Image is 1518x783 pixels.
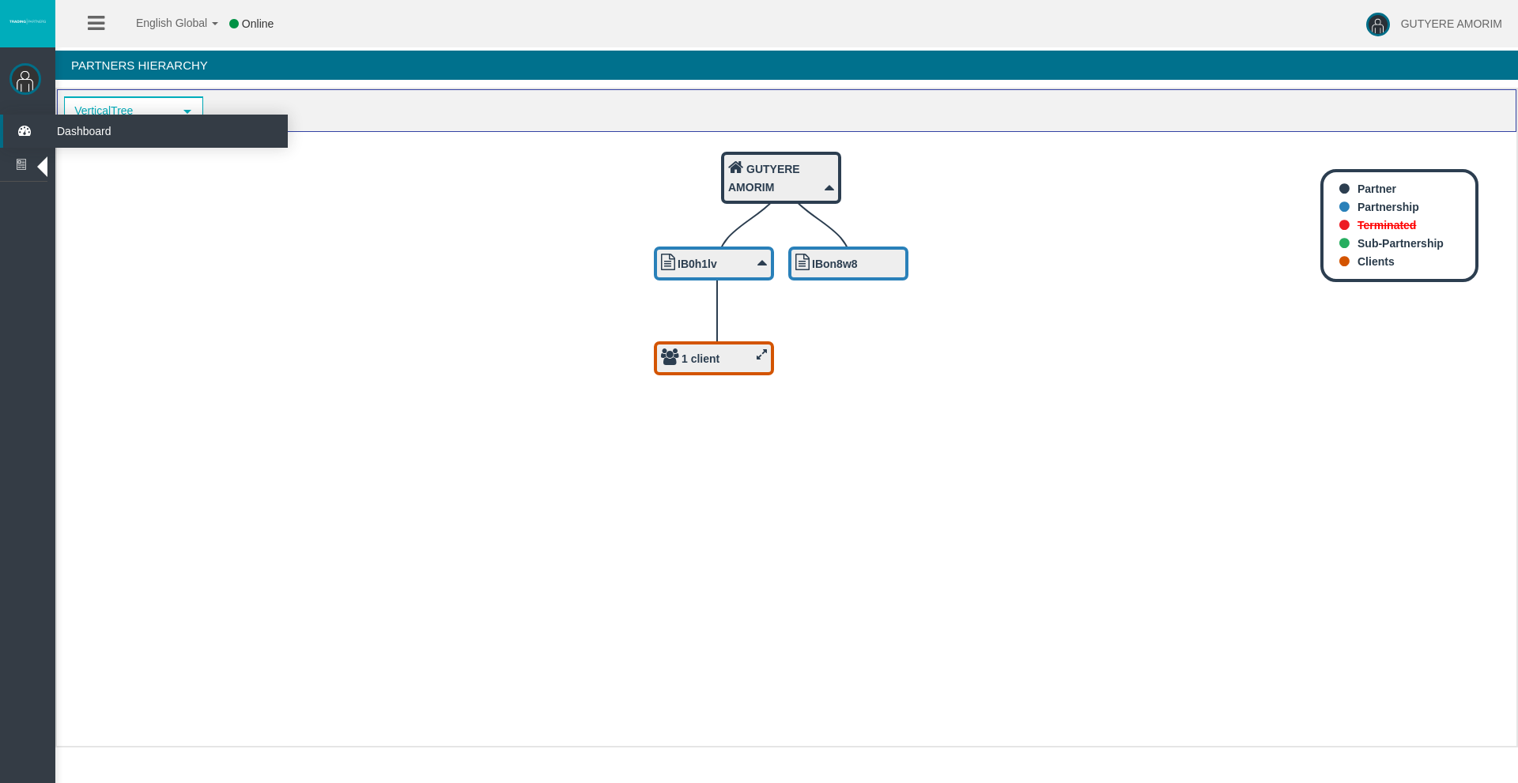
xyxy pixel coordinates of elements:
b: Sub-Partnership [1358,237,1444,250]
b: Terminated [1358,219,1416,232]
span: select [181,105,194,118]
img: user-image [1366,13,1390,36]
span: English Global [115,17,207,29]
span: VerticalTree [66,99,173,123]
b: Clients [1358,255,1395,268]
b: GUTYERE AMORIM [728,163,800,194]
b: IBon8w8 [812,258,858,270]
span: GUTYERE AMORIM [1401,17,1502,30]
b: Partnership [1358,201,1419,213]
h4: Partners Hierarchy [55,51,1518,80]
span: Dashboard [45,115,200,148]
a: Dashboard [3,115,288,148]
b: 1 client [682,352,719,365]
img: logo.svg [8,18,47,24]
b: Partner [1358,183,1396,195]
b: IB0h1lv [678,258,717,270]
span: Online [242,17,274,30]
